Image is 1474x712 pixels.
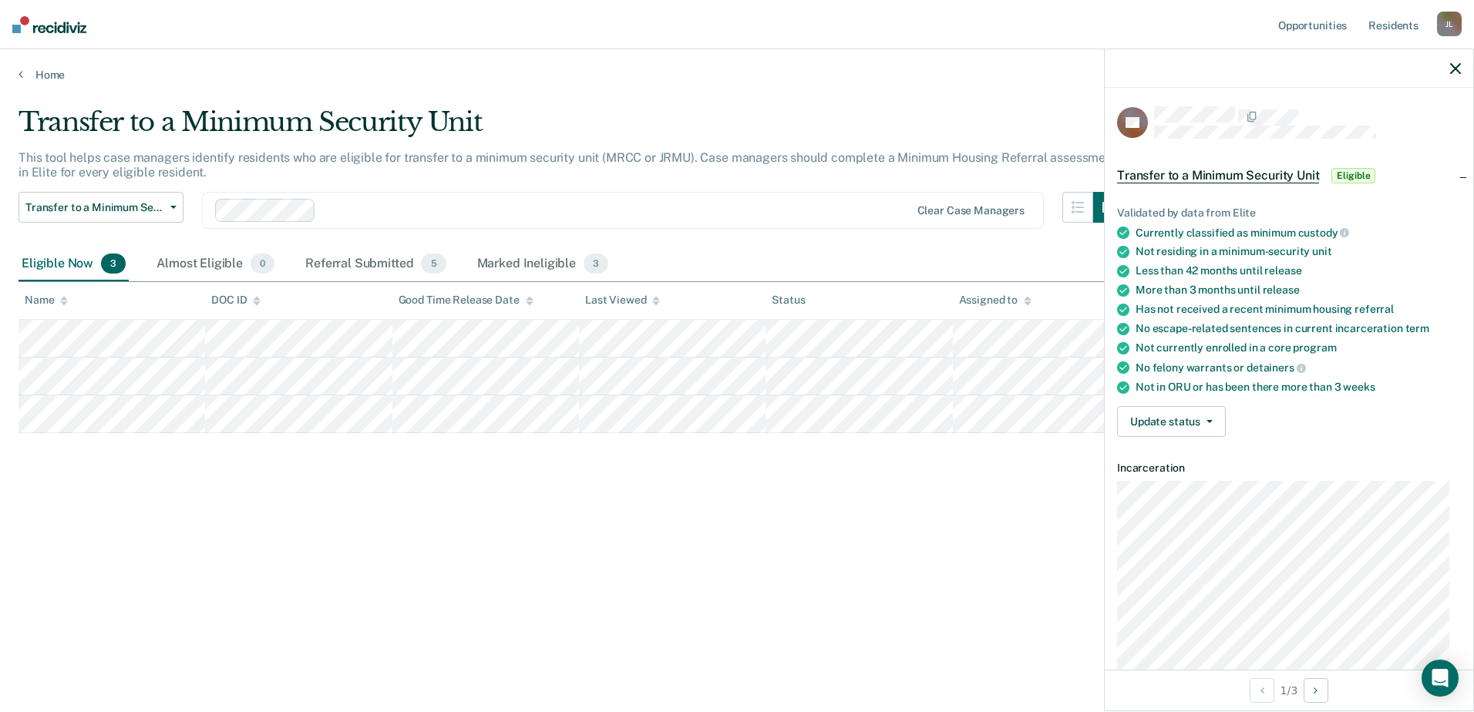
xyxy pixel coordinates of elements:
[12,16,86,33] img: Recidiviz
[917,204,1025,217] div: Clear case managers
[1117,168,1319,183] span: Transfer to a Minimum Security Unit
[1331,168,1375,183] span: Eligible
[153,247,278,281] div: Almost Eligible
[399,294,533,307] div: Good Time Release Date
[584,254,608,274] span: 3
[251,254,274,274] span: 0
[1136,341,1461,354] div: Not currently enrolled in a core
[1136,264,1461,277] div: Less than 42 months until
[1136,226,1461,240] div: Currently classified as minimum
[585,294,660,307] div: Last Viewed
[1247,361,1306,374] span: detainers
[1264,264,1301,277] span: release
[1136,284,1461,297] div: More than 3 months until
[25,294,68,307] div: Name
[1136,322,1461,335] div: No escape-related sentences in current incarceration
[25,201,164,214] span: Transfer to a Minimum Security Unit
[1136,245,1461,258] div: Not residing in a minimum-security
[959,294,1031,307] div: Assigned to
[1405,322,1429,334] span: term
[19,68,1455,82] a: Home
[1355,303,1394,315] span: referral
[1136,381,1461,394] div: Not in ORU or has been there more than 3
[1136,303,1461,316] div: Has not received a recent minimum housing
[1422,660,1459,697] div: Open Intercom Messenger
[302,247,449,281] div: Referral Submitted
[1117,406,1226,437] button: Update status
[1343,381,1375,393] span: weeks
[19,247,129,281] div: Eligible Now
[1105,670,1473,710] div: 1 / 3
[19,150,1117,180] p: This tool helps case managers identify residents who are eligible for transfer to a minimum secur...
[1105,151,1473,200] div: Transfer to a Minimum Security UnitEligible
[101,254,126,274] span: 3
[1117,207,1461,220] div: Validated by data from Elite
[421,254,446,274] span: 5
[1250,678,1274,703] button: Previous Opportunity
[19,106,1124,150] div: Transfer to a Minimum Security Unit
[1136,361,1461,374] div: No felony warrants or
[211,294,261,307] div: DOC ID
[1293,341,1336,354] span: program
[1312,245,1331,257] span: unit
[1304,678,1328,703] button: Next Opportunity
[1298,227,1350,239] span: custody
[1117,462,1461,475] dt: Incarceration
[474,247,612,281] div: Marked Ineligible
[1263,284,1300,296] span: release
[772,294,805,307] div: Status
[1437,12,1462,36] div: J L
